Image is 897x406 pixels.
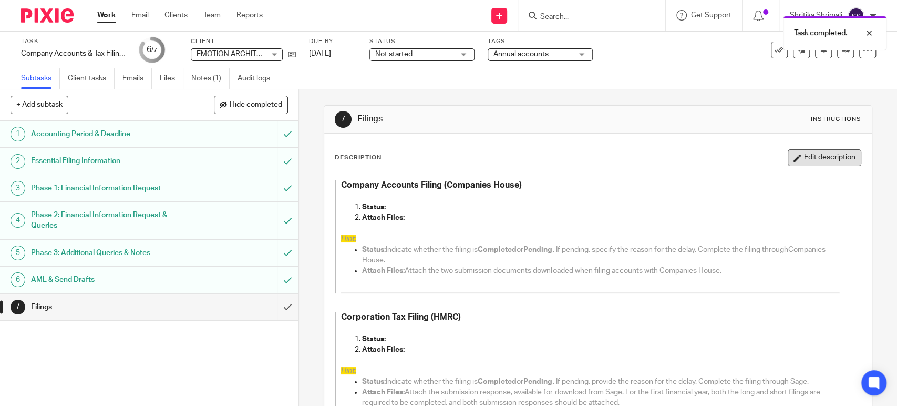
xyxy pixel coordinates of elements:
[122,68,152,89] a: Emails
[357,114,621,125] h1: Filings
[362,214,405,221] strong: Attach Files:
[21,37,126,46] label: Task
[68,68,115,89] a: Client tasks
[517,378,523,385] span: or
[341,181,522,189] strong: Company Accounts Filing (Companies House)
[523,246,552,253] span: Pending
[238,68,278,89] a: Audit logs
[164,10,188,21] a: Clients
[151,47,157,53] small: /7
[147,44,157,56] div: 6
[386,378,478,385] span: Indicate whether the filing is
[335,111,352,128] div: 7
[478,246,517,253] span: Completed
[191,68,230,89] a: Notes (1)
[21,8,74,23] img: Pixie
[21,48,126,59] div: Company Accounts & Tax Filing(2024-25)
[11,154,25,169] div: 2
[309,37,356,46] label: Due by
[31,207,188,234] h1: Phase 2: Financial Information Request & Queries
[811,115,861,124] div: Instructions
[31,299,188,315] h1: Filings
[375,50,413,58] span: Not started
[11,181,25,196] div: 3
[11,272,25,287] div: 6
[362,246,827,264] a: Companies House
[362,346,405,353] strong: Attach Files:
[552,378,808,385] span: . If pending, provide the reason for the delay. Complete the filing through Sage.
[794,28,847,38] p: Task completed.
[362,204,386,211] strong: Status:
[203,10,221,21] a: Team
[788,149,861,166] button: Edit description
[11,246,25,260] div: 5
[31,153,188,169] h1: Essential Filing Information
[369,37,475,46] label: Status
[386,246,478,253] span: Indicate whether the filing is
[131,10,149,21] a: Email
[517,246,523,253] span: or
[523,378,552,385] span: Pending
[552,246,788,253] span: . If pending, specify the reason for the delay. Complete the filing through
[21,68,60,89] a: Subtasks
[11,127,25,141] div: 1
[197,50,290,58] span: EMOTION ARCHITECTS LTD
[31,245,188,261] h1: Phase 3: Additional Queries & Notes
[97,10,116,21] a: Work
[362,336,386,343] strong: Status:
[362,378,386,385] span: Status:
[309,50,331,57] span: [DATE]
[362,267,405,275] span: Attach Files:
[11,96,68,114] button: + Add subtask
[191,37,296,46] label: Client
[11,213,25,228] div: 4
[11,300,25,314] div: 7
[230,101,282,109] span: Hide completed
[31,180,188,196] h1: Phase 1: Financial Information Request
[214,96,288,114] button: Hide completed
[384,257,385,264] span: .
[362,389,405,396] span: Attach Files:
[160,68,183,89] a: Files
[21,48,126,59] div: Company Accounts &amp; Tax Filing(2024-25)
[341,367,356,374] span: Hint:
[362,246,386,253] span: Status:
[236,10,263,21] a: Reports
[478,378,517,385] span: Completed
[31,126,188,142] h1: Accounting Period & Deadline
[405,267,721,275] span: Attach the two submission documents downloaded when filing accounts with Companies House.
[31,272,188,288] h1: AML & Send Drafts
[848,7,864,24] img: svg%3E
[493,50,549,58] span: Annual accounts
[341,313,461,321] strong: Corporation Tax Filing (HMRC)
[335,154,382,162] p: Description
[341,235,356,242] span: Hint:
